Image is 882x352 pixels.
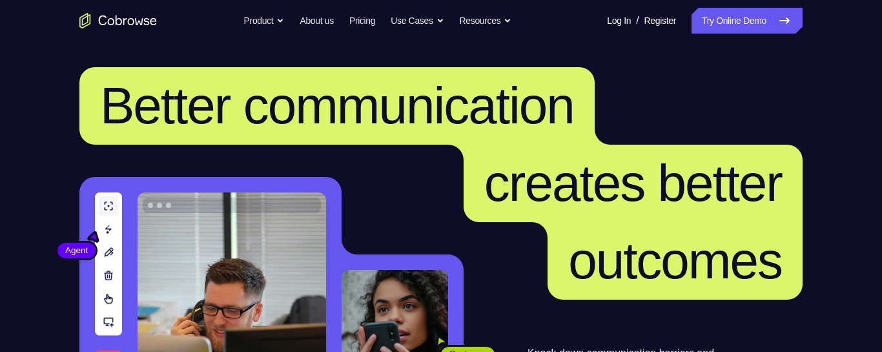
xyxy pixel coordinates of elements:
a: Try Online Demo [692,8,803,34]
a: Pricing [349,8,375,34]
span: creates better [484,154,782,212]
span: Better communication [100,77,574,134]
a: Log In [607,8,631,34]
a: Register [644,8,676,34]
a: About us [300,8,333,34]
button: Use Cases [391,8,444,34]
span: outcomes [568,232,782,289]
button: Resources [460,8,512,34]
button: Product [244,8,285,34]
span: / [636,13,639,28]
a: Go to the home page [79,13,157,28]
